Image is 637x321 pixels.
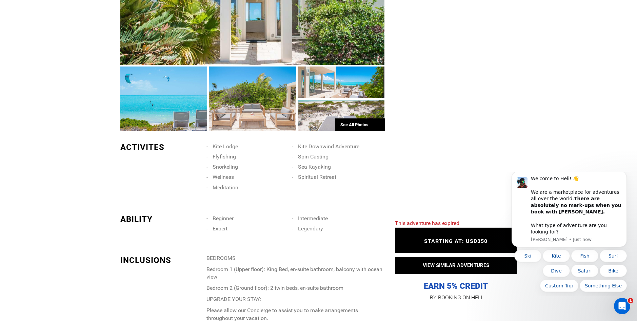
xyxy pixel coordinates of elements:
span: This adventure has expired [395,220,459,227]
span: Kite Lodge [213,143,238,150]
div: ACTIVITES [120,141,202,153]
button: Quick reply: Ski [13,78,40,90]
span: Meditation [213,184,238,191]
span: Kite Downwind Adventure [298,143,359,150]
iframe: Intercom notifications message [501,172,637,296]
span: Legendary [298,225,323,232]
div: See All Photos [335,118,385,132]
span: Wellness [213,174,234,180]
span: STARTING AT: USD350 [424,238,487,245]
button: Quick reply: Surf [98,78,125,90]
button: VIEW SIMILAR ADVENTURES [395,257,517,274]
span: Intermediate [298,215,328,222]
span: Snorkeling [213,164,238,170]
p: BY BOOKING ON HELI [395,293,517,302]
div: INCLUSIONS [120,254,202,266]
span: 1 [628,298,633,303]
div: Quick reply options [10,78,125,120]
button: Quick reply: Dive [41,93,68,105]
span: → [377,122,381,127]
span: Flyfishing [213,153,236,160]
img: Profile image for Carl [15,5,26,16]
div: Welcome to Heli! 👋 We are a marketplace for adventures all over the world. What type of adventure... [29,4,120,63]
b: There are absolutely no mark-ups when you book with [PERSON_NAME]. [29,24,120,43]
span: Spiritual Retreat [298,174,336,180]
button: Quick reply: Kite [41,78,68,90]
div: ABILITY [120,213,202,225]
span: Expert [213,225,227,232]
p: BEDROOMS [206,254,384,262]
p: Bedroom 2 (Ground floor): 2 twin beds, en-suite bathroom [206,284,384,292]
span: Spin Casting [298,153,329,160]
span: Sea Kayaking [298,164,331,170]
button: Quick reply: Fish [70,78,97,90]
div: Message content [29,4,120,63]
p: UPGRADE YOUR STAY: [206,296,384,303]
iframe: Intercom live chat [614,298,630,314]
p: Bedroom 1 (Upper floor): King Bed, en-suite bathroom, balcony with ocean view [206,266,384,281]
button: Quick reply: Custom Trip [39,108,77,120]
button: Quick reply: Bike [98,93,125,105]
span: Beginner [213,215,234,222]
button: Quick reply: Safari [70,93,97,105]
button: Quick reply: Something Else [78,108,125,120]
p: Message from Carl, sent Just now [29,65,120,71]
